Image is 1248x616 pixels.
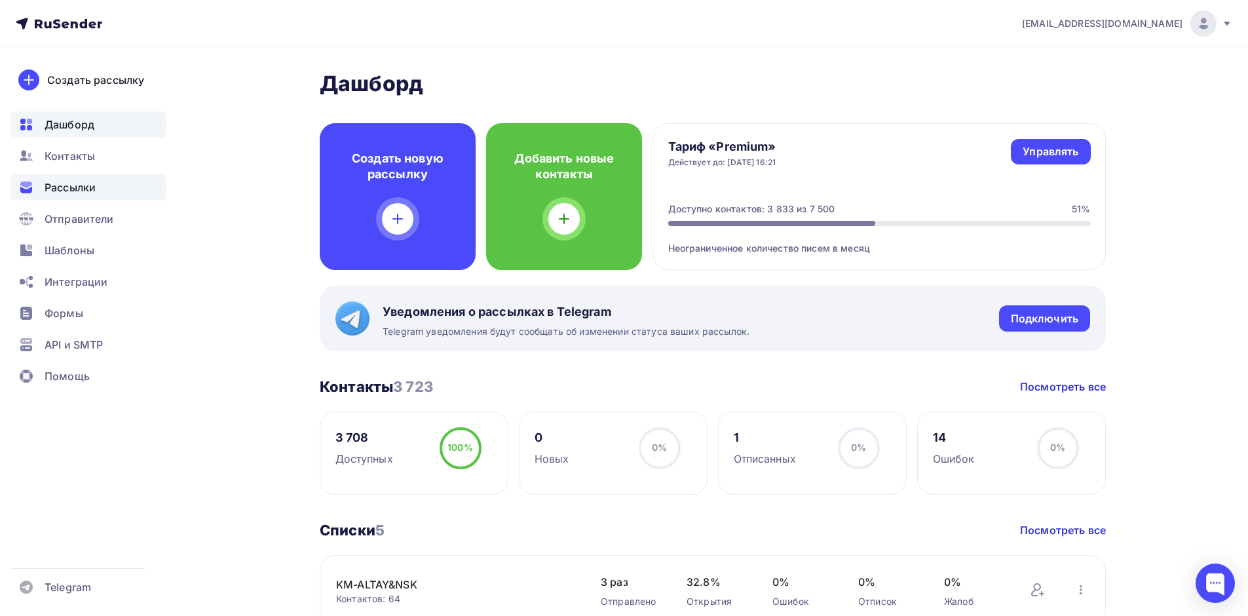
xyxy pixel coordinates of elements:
div: Новых [535,451,569,467]
span: 3 723 [393,378,433,395]
div: Управлять [1023,144,1078,159]
a: KM-ALTAY&NSK [336,577,559,592]
span: Отправители [45,211,114,227]
a: Шаблоны [10,237,166,263]
div: Отписок [858,595,918,608]
h3: Контакты [320,377,433,396]
div: Отправлено [601,595,660,608]
div: Контактов: 64 [336,592,575,606]
h4: Добавить новые контакты [507,151,621,182]
div: Ошибок [772,595,832,608]
span: Рассылки [45,180,96,195]
div: Доступных [335,451,393,467]
span: 0% [944,574,1004,590]
span: Уведомления о рассылках в Telegram [383,304,749,320]
h4: Тариф «Premium» [668,139,776,155]
div: Открытия [687,595,746,608]
span: 3 раз [601,574,660,590]
span: 0% [851,442,866,453]
span: 0% [858,574,918,590]
span: Шаблоны [45,242,94,258]
div: Создать рассылку [47,72,144,88]
div: 1 [734,430,796,446]
a: Отправители [10,206,166,232]
a: Рассылки [10,174,166,201]
a: Дашборд [10,111,166,138]
div: Доступно контактов: 3 833 из 7 500 [668,202,835,216]
a: Посмотреть все [1020,522,1106,538]
span: Контакты [45,148,95,164]
span: 32.8% [687,574,746,590]
div: Действует до: [DATE] 16:21 [668,157,776,168]
a: Посмотреть все [1020,379,1106,395]
span: 0% [1050,442,1065,453]
span: Формы [45,305,83,321]
span: [EMAIL_ADDRESS][DOMAIN_NAME] [1022,17,1182,30]
a: [EMAIL_ADDRESS][DOMAIN_NAME] [1022,10,1232,37]
span: 0% [652,442,667,453]
span: Интеграции [45,274,107,290]
span: API и SMTP [45,337,103,353]
a: Формы [10,300,166,326]
div: Отписанных [734,451,796,467]
div: Ошибок [933,451,975,467]
div: 3 708 [335,430,393,446]
h4: Создать новую рассылку [341,151,455,182]
span: Telegram [45,579,91,595]
span: Дашборд [45,117,94,132]
a: Контакты [10,143,166,169]
div: 14 [933,430,975,446]
span: 5 [375,522,385,539]
h3: Списки [320,521,385,539]
div: 51% [1072,202,1090,216]
div: Подключить [1011,311,1078,326]
span: Telegram уведомления будут сообщать об изменении статуса ваших рассылок. [383,325,749,338]
span: 100% [447,442,473,453]
div: Жалоб [944,595,1004,608]
h2: Дашборд [320,71,1106,97]
span: Помощь [45,368,90,384]
div: 0 [535,430,569,446]
div: Неограниченное количество писем в месяц [668,226,1091,255]
span: 0% [772,574,832,590]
